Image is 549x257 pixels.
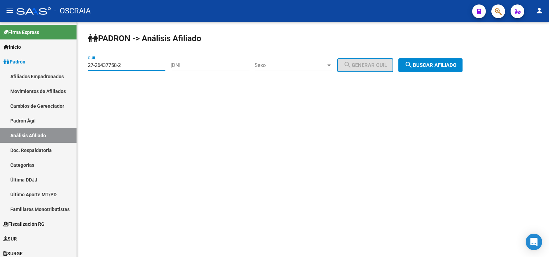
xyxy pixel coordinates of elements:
[88,34,201,43] strong: PADRON -> Análisis Afiliado
[3,43,21,51] span: Inicio
[405,61,413,69] mat-icon: search
[405,62,456,68] span: Buscar afiliado
[526,234,542,250] div: Open Intercom Messenger
[535,7,544,15] mat-icon: person
[3,28,39,36] span: Firma Express
[171,62,398,68] div: |
[337,58,393,72] button: Generar CUIL
[54,3,91,19] span: - OSCRAIA
[343,61,352,69] mat-icon: search
[5,7,14,15] mat-icon: menu
[343,62,387,68] span: Generar CUIL
[3,235,17,243] span: SUR
[3,220,45,228] span: Fiscalización RG
[398,58,463,72] button: Buscar afiliado
[3,58,25,66] span: Padrón
[255,62,326,68] span: Sexo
